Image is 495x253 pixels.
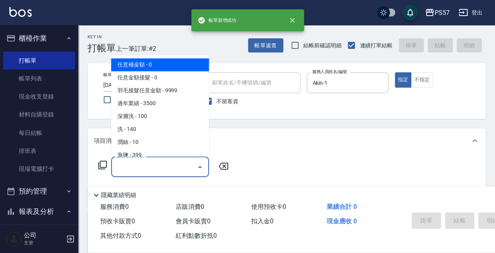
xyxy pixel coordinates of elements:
[303,41,342,50] span: 結帳前確認明細
[103,79,167,92] input: YYYY/MM/DD hh:mm
[411,72,433,88] button: 不指定
[103,72,120,78] label: 帳單日期
[101,191,136,199] p: 隱藏業績明細
[3,124,75,142] a: 每日結帳
[3,28,75,48] button: 櫃檯作業
[284,12,301,29] button: close
[395,72,412,88] button: 指定
[455,5,486,20] button: 登出
[327,217,357,225] span: 現金應收 0
[176,217,211,225] span: 會員卡販賣 0
[251,217,274,225] span: 扣入金 0
[111,97,209,110] span: 過年業績 - 3500
[88,43,116,54] h3: 打帳單
[3,142,75,160] a: 排班表
[327,203,357,210] span: 業績合計 0
[100,203,129,210] span: 服務消費 0
[111,84,209,97] span: 羽毛接髮任意金額 - 9999
[111,136,209,149] span: 潤絲 - 10
[24,239,64,246] p: 主管
[312,69,347,75] label: 服務人員姓名/編號
[3,160,75,178] a: 現場電腦打卡
[111,123,209,136] span: 洗 - 140
[216,97,238,106] span: 不留客資
[3,88,75,106] a: 現金收支登錄
[402,5,418,20] button: save
[111,59,209,72] span: 任意補金額 - 0
[100,232,141,239] span: 其他付款方式 0
[422,5,452,21] button: PS57
[3,201,75,222] button: 報表及分析
[251,203,286,210] span: 使用預收卡 0
[3,70,75,88] a: 帳單列表
[176,232,217,239] span: 紅利點數折抵 0
[24,231,64,239] h5: 公司
[3,181,75,201] button: 預約管理
[88,128,486,153] div: 項目消費
[6,231,22,247] img: Person
[111,110,209,123] span: 深層洗 - 100
[248,38,283,53] button: 帳單速查
[88,34,116,39] h2: Key In
[100,217,135,225] span: 預收卡販賣 0
[194,161,206,173] button: Close
[94,137,117,145] p: 項目消費
[434,8,449,18] div: PS57
[176,203,204,210] span: 店販消費 0
[3,106,75,124] a: 材料自購登錄
[198,16,237,24] span: 帳單新增成功
[9,7,32,17] img: Logo
[111,72,209,84] span: 任意金額接髮 - 0
[360,41,392,50] span: 連續打單結帳
[111,149,209,162] span: 海鹽 - 399
[116,44,156,54] span: 上一筆訂單:#2
[3,52,75,70] a: 打帳單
